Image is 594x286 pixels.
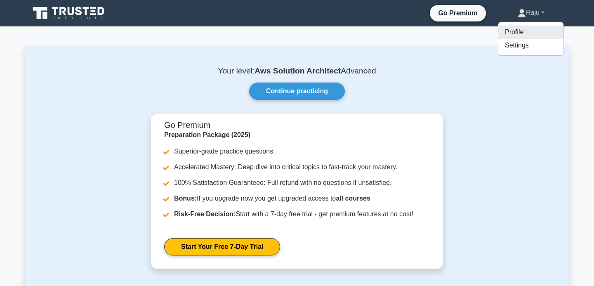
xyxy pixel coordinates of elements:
[433,8,482,18] a: Go Premium
[498,26,563,39] a: Profile
[498,39,563,52] a: Settings
[498,22,564,56] ul: Raju
[249,83,345,100] a: Continue practicing
[498,5,564,21] a: Raju
[45,66,549,76] p: Your level: Advanced
[164,238,280,255] a: Start Your Free 7-Day Trial
[255,66,341,75] b: Aws Solution Architect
